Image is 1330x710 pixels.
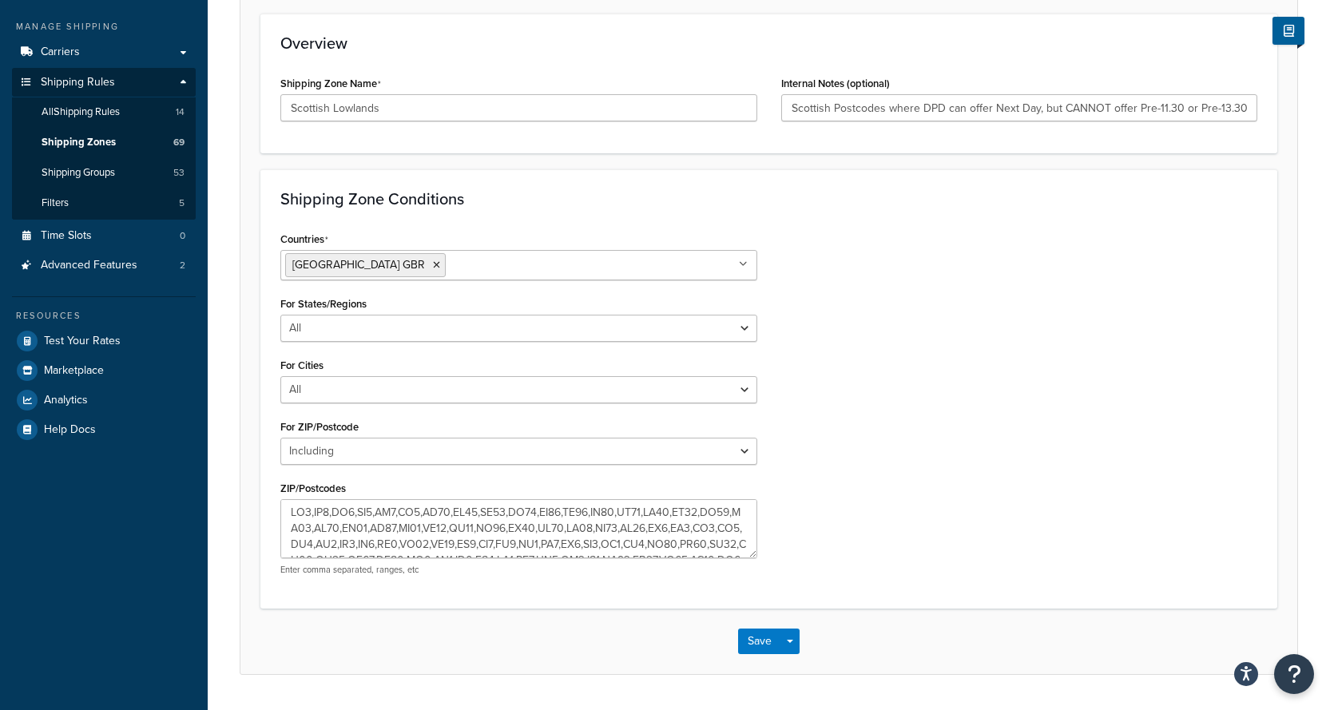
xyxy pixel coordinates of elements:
[781,77,890,89] label: Internal Notes (optional)
[12,20,196,34] div: Manage Shipping
[180,229,185,243] span: 0
[42,196,69,210] span: Filters
[44,423,96,437] span: Help Docs
[41,76,115,89] span: Shipping Rules
[12,327,196,355] a: Test Your Rates
[12,158,196,188] li: Shipping Groups
[180,259,185,272] span: 2
[280,233,328,246] label: Countries
[41,229,92,243] span: Time Slots
[1274,654,1314,694] button: Open Resource Center
[12,221,196,251] a: Time Slots0
[173,166,185,180] span: 53
[280,298,367,310] label: For States/Regions
[12,68,196,97] a: Shipping Rules
[12,68,196,220] li: Shipping Rules
[12,158,196,188] a: Shipping Groups53
[292,256,425,273] span: [GEOGRAPHIC_DATA] GBR
[173,136,185,149] span: 69
[738,629,781,654] button: Save
[42,136,116,149] span: Shipping Zones
[42,166,115,180] span: Shipping Groups
[280,190,1257,208] h3: Shipping Zone Conditions
[12,188,196,218] a: Filters5
[12,97,196,127] a: AllShipping Rules14
[44,335,121,348] span: Test Your Rates
[42,105,120,119] span: All Shipping Rules
[12,309,196,323] div: Resources
[12,386,196,414] a: Analytics
[12,188,196,218] li: Filters
[44,394,88,407] span: Analytics
[280,34,1257,52] h3: Overview
[44,364,104,378] span: Marketplace
[179,196,185,210] span: 5
[280,421,359,433] label: For ZIP/Postcode
[12,356,196,385] a: Marketplace
[280,77,381,90] label: Shipping Zone Name
[176,105,185,119] span: 14
[41,46,80,59] span: Carriers
[280,564,757,576] p: Enter comma separated, ranges, etc
[41,259,137,272] span: Advanced Features
[12,128,196,157] a: Shipping Zones69
[280,499,757,558] textarea: LO3,IP8,DO6,SI5,AM7,CO5,AD70,EL45,SE53,DO74,EI86,TE96,IN80,UT71,LA40,ET32,DO59,MA03,AL70,EN01,AD8...
[280,482,346,494] label: ZIP/Postcodes
[12,221,196,251] li: Time Slots
[12,415,196,444] a: Help Docs
[12,251,196,280] a: Advanced Features2
[12,128,196,157] li: Shipping Zones
[12,251,196,280] li: Advanced Features
[280,359,324,371] label: For Cities
[12,38,196,67] a: Carriers
[1272,17,1304,45] button: Show Help Docs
